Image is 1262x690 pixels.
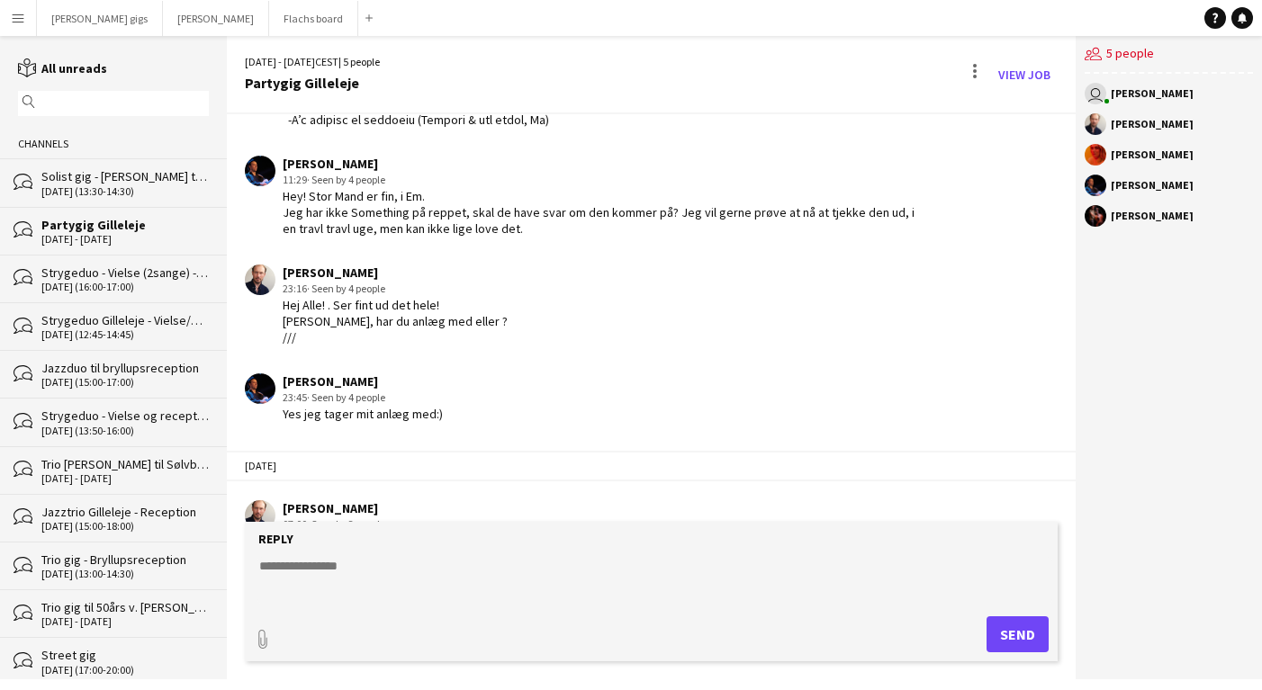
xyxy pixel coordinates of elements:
div: [PERSON_NAME] [283,500,385,516]
div: [DATE] - [DATE] [41,472,209,485]
button: Flachs board [269,1,358,36]
div: Strygeduo - Vielse og reception [41,408,209,424]
div: [PERSON_NAME] [1111,149,1194,160]
div: Jazzduo til bryllupsreception [41,360,209,376]
div: [DATE] - [DATE] | 5 people [245,54,380,70]
span: · Seen by 4 people [307,390,385,404]
div: [DATE] (13:30-14:30) [41,185,209,198]
span: CEST [315,55,338,68]
div: [DATE] (16:00-17:00) [41,281,209,293]
button: [PERSON_NAME] gigs [37,1,163,36]
div: [PERSON_NAME] [1111,211,1194,221]
div: Partygig Gilleleje [41,217,209,233]
span: · Seen by 3 people [307,517,385,531]
div: Street gig [41,647,209,663]
div: [PERSON_NAME] [283,373,443,390]
div: Partygig Gilleleje [245,75,380,91]
div: [PERSON_NAME] [1111,180,1194,191]
div: [DATE] (13:00-14:30) [41,568,209,580]
label: Reply [258,531,293,547]
div: 5 people [1085,36,1253,74]
a: All unreads [18,60,107,76]
div: [DATE] (13:50-16:00) [41,425,209,437]
div: [DATE] - [DATE] [41,233,209,246]
span: · Seen by 4 people [307,282,385,295]
div: 23:45 [283,390,443,406]
div: [DATE] (15:00-17:00) [41,376,209,389]
div: [DATE] - [DATE] [41,615,209,628]
div: Trio gig - Bryllupsreception [41,551,209,568]
div: Hey! Stor Mand er fin, i Em. Jeg har ikke Something på reppet, skal de have svar om den kommer på... [283,188,924,237]
div: [DATE] (12:45-14:45) [41,328,209,341]
div: Strygeduo Gilleleje - Vielse/Reception [41,312,209,328]
div: 07:00 [283,516,385,533]
div: Hej Alle! . Ser fint ud det hele! [PERSON_NAME], har du anlæg med eller ? /// [283,297,508,346]
div: Trio [PERSON_NAME] til Sølvbryllup [41,456,209,472]
div: Yes jeg tager mit anlæg med:) [283,406,443,422]
a: View Job [991,60,1058,89]
div: Solist gig - [PERSON_NAME] til vielse i [GEOGRAPHIC_DATA] [41,168,209,184]
div: [PERSON_NAME] [283,264,508,281]
div: [DATE] [227,451,1076,481]
div: [DATE] (17:00-20:00) [41,664,209,677]
div: Strygeduo - Vielse (2sange) - [GEOGRAPHIC_DATA] [41,264,209,281]
div: 11:29 [283,172,924,188]
div: [DATE] (15:00-18:00) [41,520,209,533]
div: Trio gig til 50års v. [PERSON_NAME] [41,599,209,615]
div: [PERSON_NAME] [1111,119,1194,130]
span: · Seen by 4 people [307,173,385,186]
button: [PERSON_NAME] [163,1,269,36]
div: [PERSON_NAME] [283,156,924,172]
div: 23:16 [283,281,508,297]
div: [PERSON_NAME] [1111,88,1194,99]
div: Jazztrio Gilleleje - Reception [41,504,209,520]
button: Send [987,616,1049,652]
